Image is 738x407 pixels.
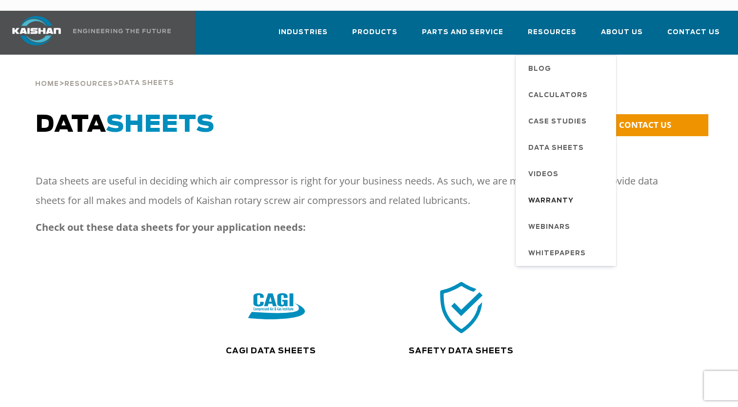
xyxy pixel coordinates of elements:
[519,213,616,240] a: Webinars
[528,61,551,78] span: Blog
[519,55,616,81] a: Blog
[64,79,113,88] a: Resources
[433,279,490,336] img: safety icon
[528,166,558,183] span: Videos
[528,140,584,157] span: Data Sheets
[73,29,171,33] img: Engineering the future
[667,27,720,38] span: Contact Us
[422,20,503,53] a: Parts and Service
[35,55,174,92] div: > >
[601,20,643,53] a: About Us
[36,221,306,234] strong: Check out these data sheets for your application needs:
[279,27,328,38] span: Industries
[528,245,586,262] span: Whitepapers
[377,279,546,336] div: safety icon
[519,161,616,187] a: Videos
[226,347,316,355] a: CAGI Data Sheets
[528,114,587,130] span: Case Studies
[422,27,503,38] span: Parts and Service
[528,193,574,209] span: Warranty
[409,347,514,355] a: Safety Data Sheets
[618,119,671,130] span: CONTACT US
[35,79,59,88] a: Home
[119,80,174,86] span: Data Sheets
[519,81,616,108] a: Calculators
[184,279,369,336] div: CAGI
[279,20,328,53] a: Industries
[248,279,305,336] img: CAGI
[528,87,588,104] span: Calculators
[36,113,215,137] span: DATA
[587,114,708,136] a: CONTACT US
[519,108,616,134] a: Case Studies
[528,219,570,236] span: Webinars
[106,113,215,137] span: SHEETS
[528,20,577,53] a: Resources
[601,27,643,38] span: About Us
[36,171,685,210] p: Data sheets are useful in deciding which air compressor is right for your business needs. As such...
[64,81,113,87] span: Resources
[352,20,398,53] a: Products
[519,134,616,161] a: Data Sheets
[528,27,577,38] span: Resources
[352,27,398,38] span: Products
[519,187,616,213] a: Warranty
[519,240,616,266] a: Whitepapers
[35,81,59,87] span: Home
[667,20,720,53] a: Contact Us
